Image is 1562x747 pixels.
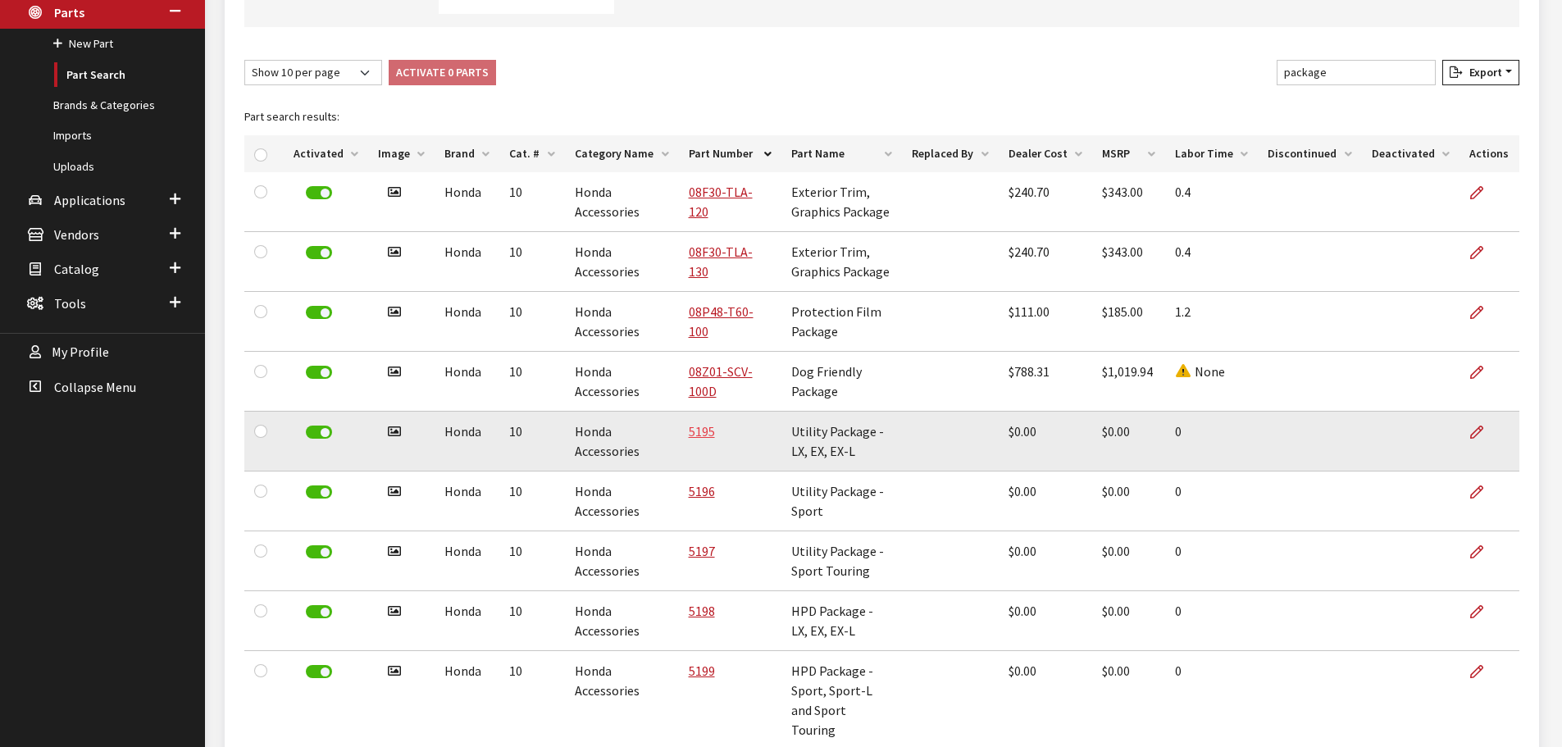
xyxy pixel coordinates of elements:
td: Utility Package - Sport [781,471,902,531]
td: 10 [499,172,564,232]
td: Honda [435,531,499,591]
th: Brand: activate to sort column ascending [435,135,499,172]
td: Honda [435,172,499,232]
i: Has image [388,485,401,499]
td: Honda Accessories [565,172,679,232]
td: $0.00 [1092,471,1164,531]
a: 5195 [689,423,715,440]
td: 10 [499,531,564,591]
td: Honda Accessories [565,292,679,352]
td: $111.00 [999,292,1093,352]
button: Export [1442,60,1519,85]
th: Activated: activate to sort column ascending [284,135,368,172]
td: 10 [499,412,564,471]
span: Export [1463,65,1502,80]
td: Honda Accessories [565,352,679,412]
span: Applications [54,192,125,208]
td: $240.70 [999,172,1093,232]
caption: Part search results: [244,98,1519,135]
a: Edit Part [1469,172,1497,213]
a: 5198 [689,603,715,619]
label: Deactivate Part [306,665,332,678]
td: Honda [435,232,499,292]
label: Deactivate Part [306,186,332,199]
th: Dealer Cost: activate to sort column ascending [999,135,1093,172]
td: 10 [499,471,564,531]
th: Image: activate to sort column ascending [368,135,435,172]
td: $240.70 [999,232,1093,292]
i: Has image [388,186,401,199]
td: $0.00 [1092,591,1164,651]
a: Edit Part [1469,651,1497,692]
th: Part Name: activate to sort column ascending [781,135,902,172]
td: Honda [435,412,499,471]
label: Deactivate Part [306,485,332,499]
a: 08F30-TLA-130 [689,244,753,280]
a: 5196 [689,483,715,499]
i: Has image [388,605,401,618]
label: Deactivate Part [306,366,332,379]
span: None [1175,363,1225,380]
td: $0.00 [1092,531,1164,591]
td: $0.00 [999,412,1093,471]
td: Honda Accessories [565,412,679,471]
a: 08P48-T60-100 [689,303,754,339]
span: Catalog [54,261,99,277]
td: $343.00 [1092,172,1164,232]
td: 10 [499,352,564,412]
i: Has image [388,426,401,439]
a: Edit Part [1469,352,1497,393]
label: Deactivate Part [306,246,332,259]
td: Dog Friendly Package [781,352,902,412]
td: 0.4 [1165,232,1259,292]
a: 08F30-TLA-120 [689,184,753,220]
td: Honda [435,352,499,412]
a: 08Z01-SCV-100D [689,363,753,399]
td: $1,019.94 [1092,352,1164,412]
td: $788.31 [999,352,1093,412]
td: $0.00 [999,531,1093,591]
td: $0.00 [999,591,1093,651]
label: Deactivate Part [306,545,332,558]
td: 10 [499,232,564,292]
td: Exterior Trim, Graphics Package [781,172,902,232]
td: Honda Accessories [565,591,679,651]
i: Has image [388,665,401,678]
span: Parts [54,4,84,20]
td: $0.00 [1092,412,1164,471]
td: Honda Accessories [565,471,679,531]
th: Deactivated: activate to sort column ascending [1362,135,1460,172]
th: Discontinued: activate to sort column ascending [1258,135,1362,172]
td: 1.2 [1165,292,1259,352]
td: HPD Package - LX, EX, EX-L [781,591,902,651]
td: $343.00 [1092,232,1164,292]
td: Honda Accessories [565,232,679,292]
i: Has image [388,306,401,319]
span: Tools [54,295,86,312]
a: Edit Part [1469,412,1497,453]
th: Category Name: activate to sort column ascending [565,135,679,172]
td: Honda Accessories [565,531,679,591]
a: Edit Part [1469,471,1497,512]
td: 0 [1165,471,1259,531]
a: Edit Part [1469,591,1497,632]
input: Filter table results [1277,60,1436,85]
th: MSRP: activate to sort column ascending [1092,135,1164,172]
th: Replaced By: activate to sort column ascending [902,135,999,172]
i: Has image [388,366,401,379]
a: 5199 [689,663,715,679]
label: Deactivate Part [306,306,332,319]
td: 10 [499,292,564,352]
td: 0 [1165,531,1259,591]
span: Vendors [54,226,99,243]
td: $0.00 [999,471,1093,531]
label: Deactivate Part [306,426,332,439]
td: 0.4 [1165,172,1259,232]
th: Cat. #: activate to sort column ascending [499,135,564,172]
td: 0 [1165,591,1259,651]
td: 0 [1165,412,1259,471]
td: Exterior Trim, Graphics Package [781,232,902,292]
td: Honda [435,591,499,651]
label: Deactivate Part [306,605,332,618]
i: Has image [388,246,401,259]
